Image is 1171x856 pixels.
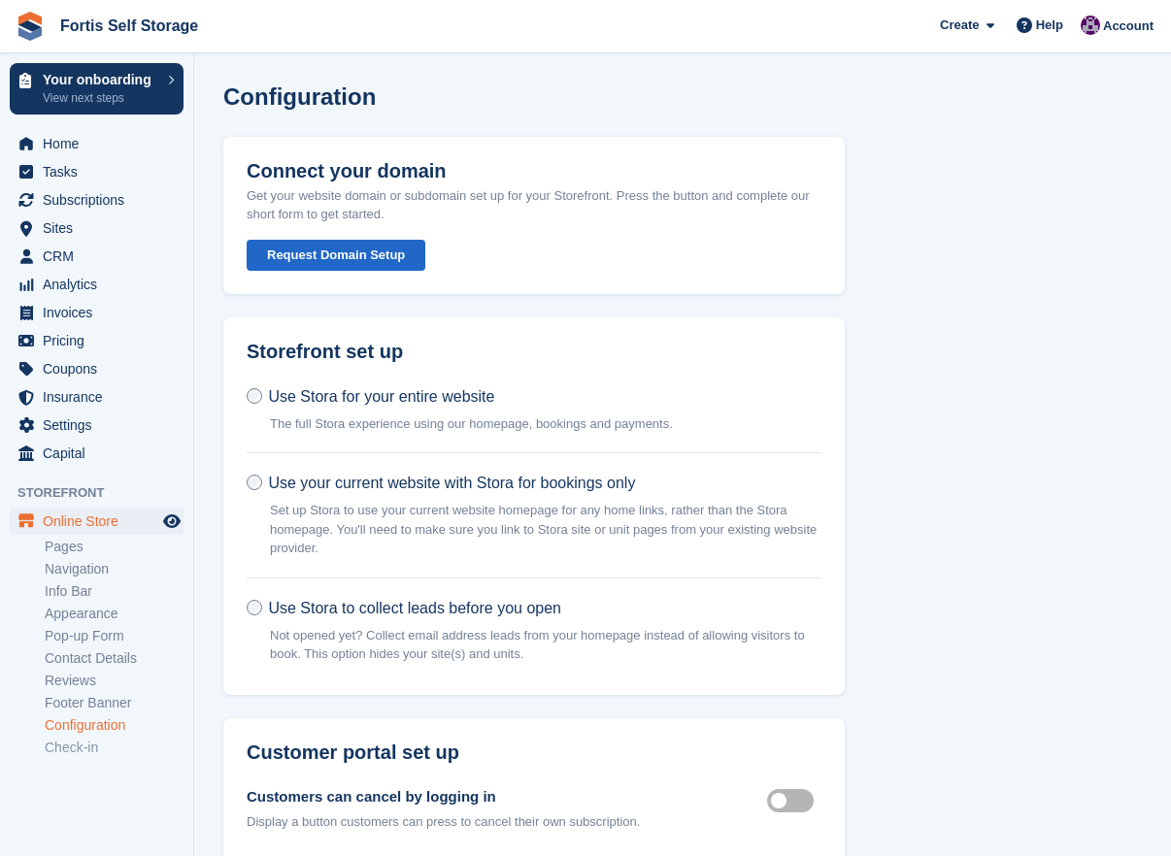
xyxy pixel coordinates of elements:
span: Use Stora for your entire website [268,388,494,405]
h2: Customer portal set up [247,741,821,764]
a: menu [10,158,184,185]
a: Preview store [160,510,184,533]
a: menu [10,327,184,354]
span: Help [1036,16,1063,35]
span: Create [940,16,979,35]
a: menu [10,214,184,242]
span: CRM [43,243,159,270]
img: Richard Welch [1081,16,1100,35]
a: Footer Banner [45,694,184,712]
p: Set up Stora to use your current website homepage for any home links, rather than the Stora homep... [270,501,821,558]
span: Capital [43,440,159,467]
button: Request Domain Setup [247,240,425,272]
p: Not opened yet? Collect email address leads from your homepage instead of allowing visitors to bo... [270,626,821,664]
a: Info Bar [45,582,184,601]
a: Check-in [45,739,184,757]
a: Fortis Self Storage [52,10,206,42]
a: Contact Details [45,649,184,668]
a: menu [10,243,184,270]
span: Use your current website with Stora for bookings only [268,475,635,491]
p: View next steps [43,89,158,107]
p: The full Stora experience using our homepage, bookings and payments. [270,414,673,434]
span: Account [1103,16,1154,36]
p: Your onboarding [43,73,158,86]
span: Use Stora to collect leads before you open [268,600,561,616]
a: Navigation [45,560,184,578]
span: Coupons [43,355,159,382]
span: Analytics [43,271,159,298]
input: Use Stora to collect leads before you open Not opened yet? Collect email address leads from your ... [247,600,262,615]
span: Tasks [43,158,159,185]
a: menu [10,355,184,382]
h1: Configuration [223,83,376,110]
h2: Storefront set up [247,341,821,363]
input: Use Stora for your entire website The full Stora experience using our homepage, bookings and paym... [247,388,262,404]
span: Online Store [43,508,159,535]
a: menu [10,271,184,298]
span: Settings [43,412,159,439]
a: Pages [45,538,184,556]
h2: Connect your domain [247,160,447,182]
a: menu [10,440,184,467]
input: Use your current website with Stora for bookings only Set up Stora to use your current website ho... [247,475,262,490]
a: Your onboarding View next steps [10,63,184,115]
span: Home [43,130,159,157]
p: Get your website domain or subdomain set up for your Storefront. Press the button and complete ou... [247,186,821,224]
span: Sites [43,214,159,242]
span: Insurance [43,383,159,411]
a: Configuration [45,716,184,735]
a: menu [10,508,184,535]
a: menu [10,130,184,157]
div: Display a button customers can press to cancel their own subscription. [247,812,640,832]
a: menu [10,186,184,214]
span: Subscriptions [43,186,159,214]
a: Pop-up Form [45,627,184,645]
span: Invoices [43,299,159,326]
a: menu [10,299,184,326]
a: Reviews [45,672,184,690]
label: Customer self cancellable [767,800,821,803]
div: Customers can cancel by logging in [247,786,640,808]
a: Appearance [45,605,184,623]
a: menu [10,412,184,439]
span: Storefront [17,483,193,503]
a: menu [10,383,184,411]
span: Pricing [43,327,159,354]
img: stora-icon-8386f47178a22dfd0bd8f6a31ec36ba5ce8667c1dd55bd0f319d3a0aa187defe.svg [16,12,45,41]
